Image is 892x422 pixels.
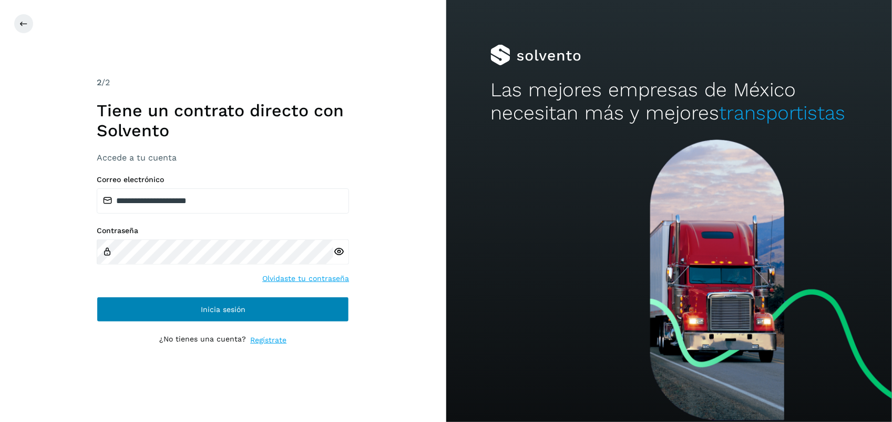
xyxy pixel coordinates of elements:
[97,101,349,141] h1: Tiene un contrato directo con Solvento
[719,102,845,124] span: transportistas
[159,335,246,346] p: ¿No tienes una cuenta?
[250,335,286,346] a: Regístrate
[201,306,245,313] span: Inicia sesión
[97,297,349,322] button: Inicia sesión
[97,77,101,87] span: 2
[262,273,349,284] a: Olvidaste tu contraseña
[97,175,349,184] label: Correo electrónico
[97,76,349,89] div: /2
[490,78,847,125] h2: Las mejores empresas de México necesitan más y mejores
[97,153,349,163] h3: Accede a tu cuenta
[97,226,349,235] label: Contraseña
